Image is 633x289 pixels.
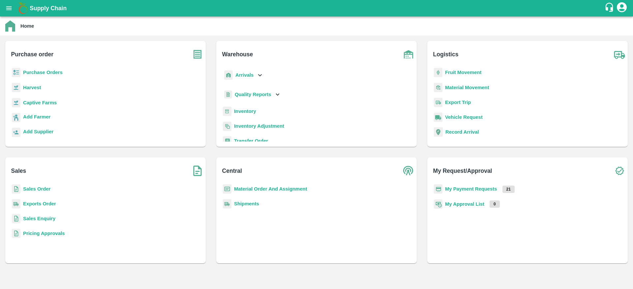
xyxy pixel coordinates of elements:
[23,114,50,119] b: Add Farmer
[23,85,41,90] a: Harvest
[445,70,482,75] a: Fruit Movement
[234,138,268,144] a: Transfer Order
[445,186,497,192] a: My Payment Requests
[490,200,500,208] p: 0
[12,128,20,137] img: supplier
[5,20,15,32] img: home
[23,231,65,236] a: Pricing Approvals
[611,163,628,179] img: check
[434,127,443,137] img: recordArrival
[616,1,628,15] div: account of current user
[445,100,471,105] a: Export Trip
[12,98,20,108] img: harvest
[11,50,53,59] b: Purchase order
[224,70,233,80] img: whArrival
[502,186,515,193] p: 21
[12,199,20,209] img: shipments
[434,98,442,107] img: delivery
[20,23,34,29] b: Home
[445,201,484,207] a: My Approval List
[12,83,20,92] img: harvest
[445,129,479,135] a: Record Arrival
[12,229,20,238] img: sales
[434,199,442,209] img: approval
[434,68,442,77] img: fruit
[604,2,616,14] div: customer-support
[433,166,492,175] b: My Request/Approval
[23,128,53,137] a: Add Supplier
[222,166,242,175] b: Central
[222,50,253,59] b: Warehouse
[223,184,231,194] img: centralMaterial
[12,214,20,223] img: sales
[400,163,417,179] img: central
[234,123,284,129] a: Inventory Adjustment
[11,166,26,175] b: Sales
[434,83,442,92] img: material
[234,186,307,192] a: Material Order And Assignment
[30,5,67,12] b: Supply Chain
[16,2,30,15] img: logo
[23,100,57,105] a: Captive Farms
[234,109,256,114] a: Inventory
[611,46,628,63] img: truck
[189,163,206,179] img: soSales
[1,1,16,16] button: open drawer
[23,216,55,221] a: Sales Enquiry
[223,199,231,209] img: shipments
[223,121,231,131] img: inventory
[400,46,417,63] img: warehouse
[23,70,63,75] a: Purchase Orders
[234,201,259,206] a: Shipments
[223,68,264,83] div: Arrivals
[12,68,20,77] img: reciept
[445,115,483,120] a: Vehicle Request
[445,85,489,90] a: Material Movement
[235,72,254,78] b: Arrivals
[434,113,442,122] img: vehicle
[223,88,281,101] div: Quality Reports
[223,136,231,146] img: whTransfer
[434,184,442,194] img: payment
[23,201,56,206] a: Exports Order
[223,107,231,116] img: whInventory
[12,184,20,194] img: sales
[433,50,459,59] b: Logistics
[189,46,206,63] img: purchase
[235,92,271,97] b: Quality Reports
[23,129,53,134] b: Add Supplier
[12,113,20,122] img: farmer
[23,113,50,122] a: Add Farmer
[23,186,50,192] a: Sales Order
[30,4,604,13] a: Supply Chain
[224,91,232,99] img: qualityReport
